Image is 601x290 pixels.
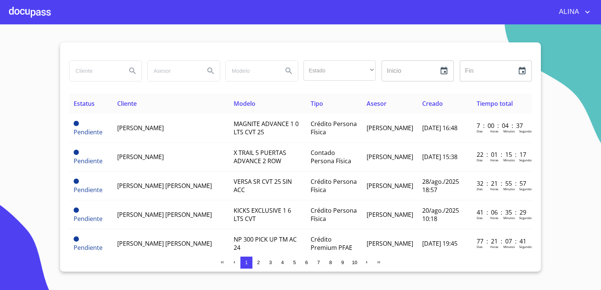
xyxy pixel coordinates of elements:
p: Horas [490,158,498,162]
span: 8 [329,260,332,265]
span: [PERSON_NAME] [PERSON_NAME] [117,182,212,190]
span: [PERSON_NAME] [117,153,164,161]
span: Pendiente [74,121,79,126]
button: Search [124,62,142,80]
button: 10 [349,257,361,269]
span: [PERSON_NAME] [367,153,413,161]
p: Dias [477,158,483,162]
button: Search [280,62,298,80]
span: [PERSON_NAME] [PERSON_NAME] [117,210,212,219]
div: ​ [304,60,376,81]
span: KICKS EXCLUSIVE 1 6 LTS CVT [234,206,291,223]
p: 77 : 21 : 07 : 41 [477,237,527,245]
span: Estatus [74,99,95,108]
p: Dias [477,129,483,133]
span: Contado Persona Física [311,149,351,165]
span: 9 [341,260,344,265]
p: Minutos [503,216,515,220]
p: Horas [490,187,498,191]
span: 6 [305,260,308,265]
input: search [226,61,277,81]
span: [PERSON_NAME] [367,239,413,248]
span: Pendiente [74,150,79,155]
p: Horas [490,216,498,220]
button: 9 [337,257,349,269]
button: 1 [240,257,252,269]
span: 2 [257,260,260,265]
button: Search [202,62,220,80]
p: Segundos [519,216,533,220]
input: search [69,61,121,81]
p: Segundos [519,245,533,249]
button: 4 [276,257,288,269]
p: Dias [477,245,483,249]
p: Horas [490,129,498,133]
span: 7 [317,260,320,265]
p: Segundos [519,187,533,191]
span: [PERSON_NAME] [PERSON_NAME] [117,239,212,248]
span: 20/ago./2025 10:18 [422,206,459,223]
span: Tipo [311,99,323,108]
p: Minutos [503,245,515,249]
span: Crédito Persona Física [311,120,357,136]
span: Pendiente [74,179,79,184]
p: 41 : 06 : 35 : 29 [477,208,527,216]
p: Segundos [519,129,533,133]
span: Pendiente [74,207,79,213]
span: Pendiente [74,128,103,136]
span: [DATE] 15:38 [422,153,458,161]
p: 22 : 01 : 15 : 17 [477,150,527,159]
span: Pendiente [74,215,103,223]
span: Pendiente [74,157,103,165]
span: Pendiente [74,243,103,252]
span: ALINA [553,6,583,18]
span: [DATE] 16:48 [422,124,458,132]
p: Horas [490,245,498,249]
p: 7 : 00 : 04 : 37 [477,122,527,130]
button: 5 [288,257,300,269]
span: Asesor [367,99,387,108]
input: search [148,61,199,81]
span: 4 [281,260,284,265]
span: [PERSON_NAME] [117,124,164,132]
span: Pendiente [74,236,79,242]
span: [PERSON_NAME] [367,182,413,190]
p: Dias [477,216,483,220]
span: VERSA SR CVT 25 SIN ACC [234,177,292,194]
span: [DATE] 19:45 [422,239,458,248]
button: 2 [252,257,264,269]
span: [PERSON_NAME] [367,210,413,219]
span: Cliente [117,99,137,108]
button: 7 [313,257,325,269]
span: Pendiente [74,186,103,194]
span: NP 300 PICK UP TM AC 24 [234,235,297,252]
p: Segundos [519,158,533,162]
button: 3 [264,257,276,269]
span: 3 [269,260,272,265]
button: 6 [300,257,313,269]
p: Dias [477,187,483,191]
span: MAGNITE ADVANCE 1 0 LTS CVT 25 [234,120,299,136]
p: Minutos [503,158,515,162]
span: Crédito Persona Física [311,177,357,194]
p: Minutos [503,129,515,133]
span: 1 [245,260,248,265]
span: X TRAIL 5 PUERTAS ADVANCE 2 ROW [234,149,286,165]
span: Crédito Premium PFAE [311,235,352,252]
span: 5 [293,260,296,265]
span: Crédito Persona Física [311,206,357,223]
span: 28/ago./2025 18:57 [422,177,459,194]
p: Minutos [503,187,515,191]
span: 10 [352,260,357,265]
span: Tiempo total [477,99,513,108]
span: Modelo [234,99,255,108]
button: account of current user [553,6,592,18]
span: Creado [422,99,443,108]
button: 8 [325,257,337,269]
p: 32 : 21 : 55 : 57 [477,179,527,188]
span: [PERSON_NAME] [367,124,413,132]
